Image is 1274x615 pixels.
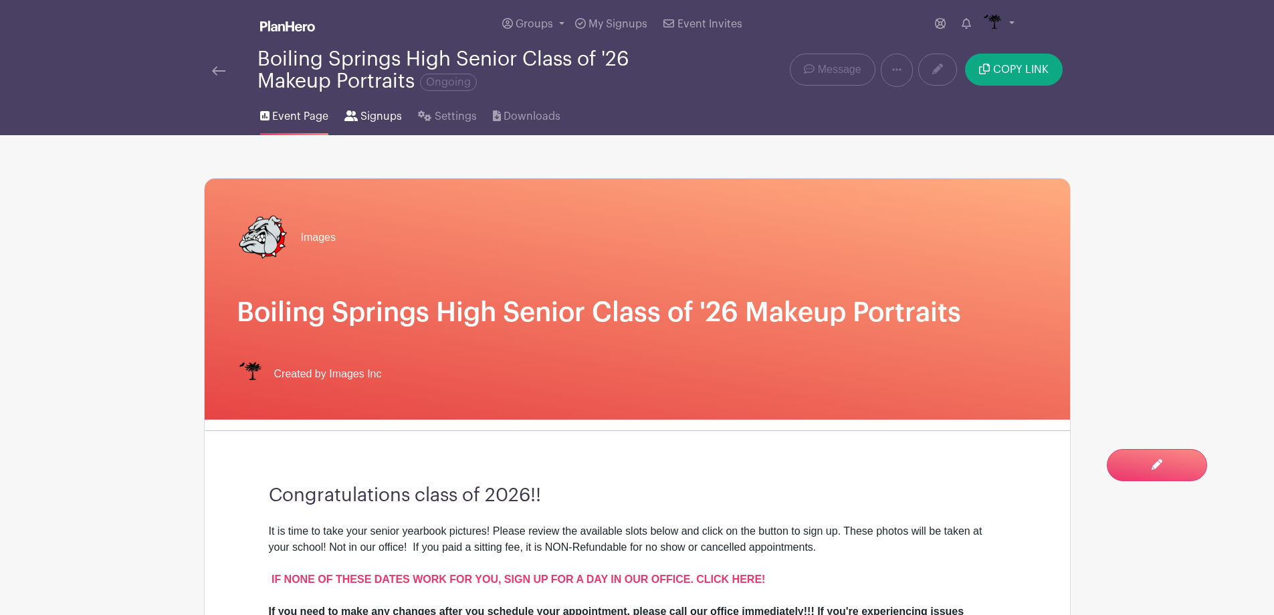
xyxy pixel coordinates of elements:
[504,108,560,124] span: Downloads
[257,48,691,92] div: Boiling Springs High Senior Class of '26 Makeup Portraits
[274,366,382,382] span: Created by Images Inc
[420,74,477,91] span: Ongoing
[272,108,328,124] span: Event Page
[237,361,263,387] img: IMAGES%20logo%20transparenT%20PNG%20s.png
[818,62,861,78] span: Message
[965,54,1062,86] button: COPY LINK
[269,485,1006,507] h3: Congratulations class of 2026!!
[589,19,647,29] span: My Signups
[212,66,225,76] img: back-arrow-29a5d9b10d5bd6ae65dc969a981735edf675c4d7a1fe02e03b50dbd4ba3cdb55.svg
[435,108,477,124] span: Settings
[237,296,1038,329] h1: Boiling Springs High Senior Class of '26 Makeup Portraits
[993,64,1049,75] span: COPY LINK
[516,19,553,29] span: Groups
[677,19,742,29] span: Event Invites
[260,92,328,135] a: Event Page
[790,54,875,86] a: Message
[493,92,560,135] a: Downloads
[272,574,765,585] a: IF NONE OF THESE DATES WORK FOR YOU, SIGN UP FOR A DAY IN OUR OFFICE. CLICK HERE!
[237,211,290,264] img: bshs%20transp..png
[982,13,1003,35] img: IMAGES%20logo%20transparenT%20PNG%20s.png
[260,21,315,31] img: logo_white-6c42ec7e38ccf1d336a20a19083b03d10ae64f83f12c07503d8b9e83406b4c7d.svg
[418,92,476,135] a: Settings
[269,523,1006,604] div: It is time to take your senior yearbook pictures! Please review the available slots below and cli...
[360,108,402,124] span: Signups
[344,92,402,135] a: Signups
[301,230,336,246] span: Images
